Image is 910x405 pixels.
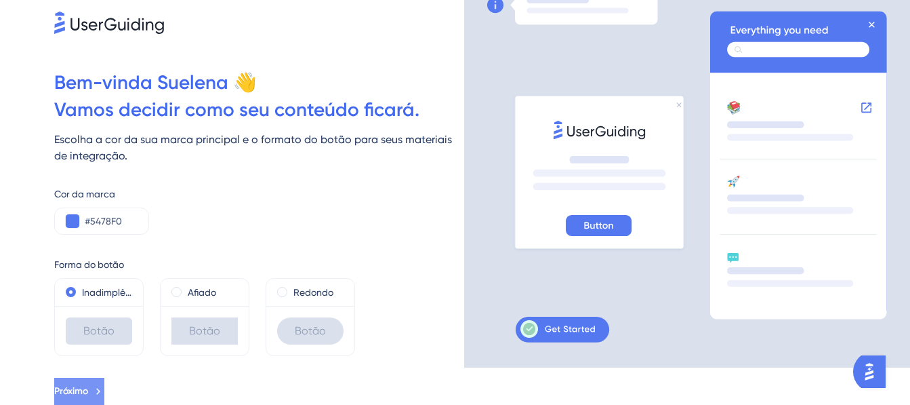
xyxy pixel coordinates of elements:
div: Bem-vinda Suelena 👋 [54,69,464,96]
label: Redondo [293,284,333,301]
div: Cor da marca [54,186,464,202]
div: Botão [171,317,238,345]
span: Próximo [54,383,88,400]
label: Inadimplência [82,284,132,301]
div: Forma do botão [54,256,464,273]
iframe: UserGuiding AI Assistant Launcher [853,351,894,392]
div: Botão [66,317,132,345]
button: Próximo [54,378,104,405]
label: Afiado [188,284,216,301]
div: Botão [277,317,344,345]
div: Vamos decidir como seu conteúdo ficará. [54,96,464,123]
div: Escolha a cor da sua marca principal e o formato do botão para seus materiais de integração. [54,132,464,164]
